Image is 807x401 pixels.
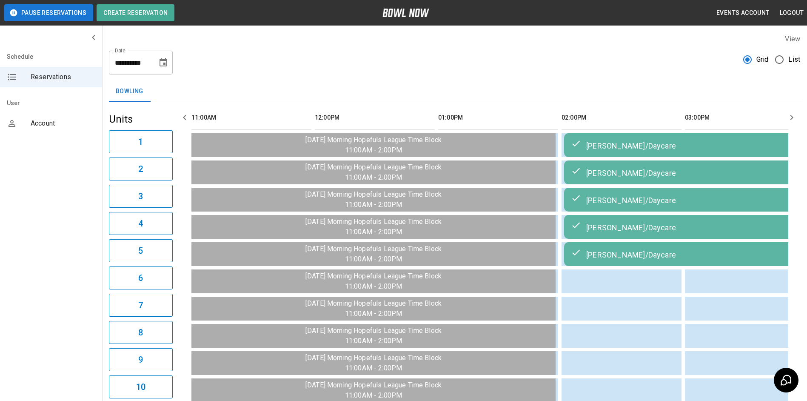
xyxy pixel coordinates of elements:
[109,294,173,317] button: 7
[438,106,558,130] th: 01:00PM
[109,158,173,180] button: 2
[109,239,173,262] button: 5
[31,118,95,129] span: Account
[382,9,429,17] img: logo
[109,81,800,102] div: inventory tabs
[138,244,143,258] h6: 5
[109,375,173,398] button: 10
[109,321,173,344] button: 8
[713,5,773,21] button: Events Account
[562,106,682,130] th: 02:00PM
[138,353,143,367] h6: 9
[138,189,143,203] h6: 3
[109,348,173,371] button: 9
[109,185,173,208] button: 3
[571,167,802,178] div: [PERSON_NAME]/Daycare
[109,130,173,153] button: 1
[788,54,800,65] span: List
[138,135,143,149] h6: 1
[571,222,802,232] div: [PERSON_NAME]/Daycare
[109,112,173,126] h5: Units
[315,106,435,130] th: 12:00PM
[109,212,173,235] button: 4
[138,271,143,285] h6: 6
[776,5,807,21] button: Logout
[109,266,173,289] button: 6
[31,72,95,82] span: Reservations
[109,81,150,102] button: Bowling
[138,217,143,230] h6: 4
[97,4,174,21] button: Create Reservation
[138,298,143,312] h6: 7
[4,4,93,21] button: Pause Reservations
[571,249,802,259] div: [PERSON_NAME]/Daycare
[138,162,143,176] h6: 2
[785,35,800,43] label: View
[138,326,143,339] h6: 8
[571,195,802,205] div: [PERSON_NAME]/Daycare
[571,140,802,150] div: [PERSON_NAME]/Daycare
[155,54,172,71] button: Choose date, selected date is Aug 11, 2025
[191,106,311,130] th: 11:00AM
[756,54,769,65] span: Grid
[136,380,145,394] h6: 10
